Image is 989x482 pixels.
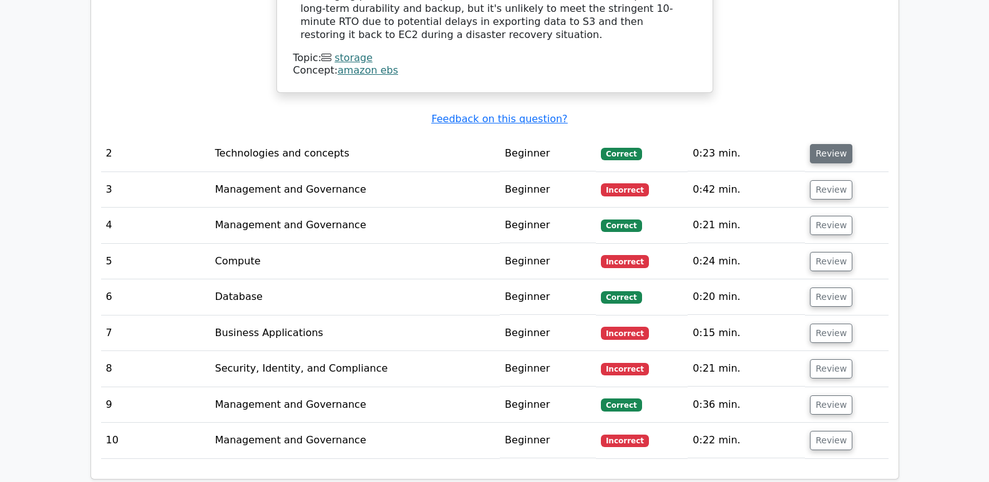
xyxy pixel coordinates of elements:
[500,316,596,351] td: Beginner
[810,216,852,235] button: Review
[334,52,373,64] a: storage
[601,148,641,160] span: Correct
[293,64,696,77] div: Concept:
[810,431,852,450] button: Review
[810,144,852,163] button: Review
[210,244,500,279] td: Compute
[688,208,805,243] td: 0:21 min.
[293,52,696,65] div: Topic:
[810,287,852,307] button: Review
[500,208,596,243] td: Beginner
[101,172,210,208] td: 3
[210,423,500,458] td: Management and Governance
[601,398,641,411] span: Correct
[500,279,596,315] td: Beginner
[601,183,649,196] span: Incorrect
[500,172,596,208] td: Beginner
[101,208,210,243] td: 4
[601,255,649,268] span: Incorrect
[500,387,596,423] td: Beginner
[601,219,641,232] span: Correct
[688,172,805,208] td: 0:42 min.
[688,387,805,423] td: 0:36 min.
[101,351,210,387] td: 8
[810,324,852,343] button: Review
[688,244,805,279] td: 0:24 min.
[101,136,210,171] td: 2
[601,435,649,447] span: Incorrect
[810,252,852,271] button: Review
[210,136,500,171] td: Technologies and concepts
[500,136,596,171] td: Beginner
[101,423,210,458] td: 10
[601,291,641,304] span: Correct
[688,351,805,387] td: 0:21 min.
[601,363,649,375] span: Incorrect
[688,136,805,171] td: 0:23 min.
[500,244,596,279] td: Beginner
[500,423,596,458] td: Beginner
[810,180,852,200] button: Review
[601,327,649,339] span: Incorrect
[101,244,210,279] td: 5
[210,316,500,351] td: Business Applications
[210,387,500,423] td: Management and Governance
[101,387,210,423] td: 9
[210,351,500,387] td: Security, Identity, and Compliance
[101,316,210,351] td: 7
[500,351,596,387] td: Beginner
[810,359,852,378] button: Review
[338,64,398,76] a: amazon ebs
[210,279,500,315] td: Database
[101,279,210,315] td: 6
[431,113,567,125] a: Feedback on this question?
[688,423,805,458] td: 0:22 min.
[810,395,852,415] button: Review
[688,316,805,351] td: 0:15 min.
[688,279,805,315] td: 0:20 min.
[210,172,500,208] td: Management and Governance
[210,208,500,243] td: Management and Governance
